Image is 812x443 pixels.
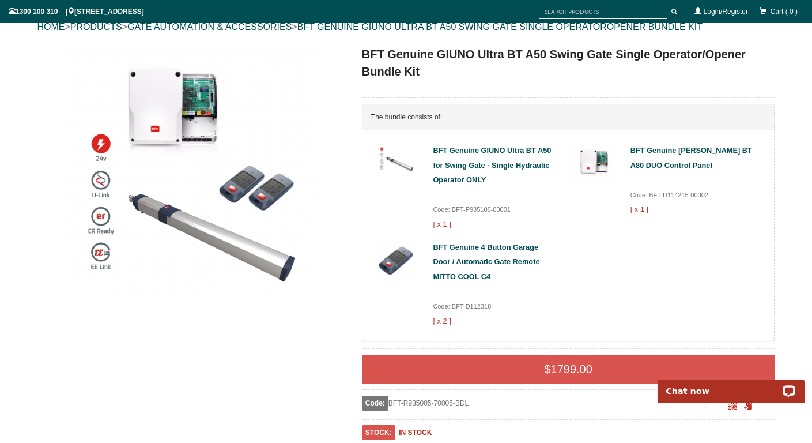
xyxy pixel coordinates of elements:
[362,425,395,440] span: STOCK:
[9,7,144,16] span: 1300 100 310 | [STREET_ADDRESS]
[362,46,775,80] h1: BFT Genuine GIUNO Ultra BT A50 Swing Gate Single Operator/Opener Bundle Kit
[375,143,417,185] img: bft-genuine-giuno-ultra-bt-a50-for-swing-gate-single-hydraulic-operator-only-2023111721253-dqe_th...
[70,22,122,32] a: PRODUCTS
[650,366,812,403] iframe: LiveChat chat widget
[539,5,667,19] input: SEARCH PRODUCTS
[39,46,343,299] a: BFT Genuine GIUNO Ultra BT A50 Swing Gate Single Operator/Opener Bundle Kit - - Gate Warehouse
[728,403,737,411] a: Click to enlarge and scan to share.
[572,143,614,185] img: bft-genuine-thalia-bt-a80-duo-control-panel-2025415165531-oaz_thumb_small.jpg
[362,104,775,130] div: The bundle consists of:
[433,317,451,325] strong: [ x 2 ]
[399,429,432,437] b: IN STOCK
[630,192,708,198] span: Code: BFT-D114215-00002
[37,22,65,32] a: HOME
[704,7,748,16] a: Login/Register
[551,363,592,376] span: 1799.00
[297,22,703,32] a: BFT GENUINE GIUNO ULTRA BT A50 SWING GATE SINGLE OPERATOROPENER BUNDLE KIT
[433,146,551,184] a: BFT Genuine GIUNO Ultra BT A50 for Swing Gate - Single Hydraulic Operator ONLY
[630,146,752,170] a: BFT Genuine [PERSON_NAME] BT A80 DUO Control Panel
[127,22,292,32] a: GATE AUTOMATION & ACCESSORIES
[433,243,539,281] a: BFT Genuine 4 Button Garage Door / Automatic Gate Remote MITTO COOL C4
[771,7,798,16] span: Cart ( 0 )
[375,240,417,281] img: bft-4-buttons-garage-doorautomatic-gate-remote-mitto-cool-c4-20247319317-ozf_thumb_small.jpg
[64,46,318,299] img: BFT Genuine GIUNO Ultra BT A50 Swing Gate Single Operator/Opener Bundle Kit - - Gate Warehouse
[362,355,775,384] div: $
[433,303,491,310] span: Code: BFT-D112318
[433,206,511,213] span: Code: BFT-P935106-00001
[362,396,388,411] span: Code:
[744,401,753,410] span: Click to copy the URL
[362,396,706,411] div: BFT-R935005-70005-BDL
[433,220,451,228] strong: [ x 1 ]
[630,205,648,213] strong: [ x 1 ]
[37,9,775,46] div: > > >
